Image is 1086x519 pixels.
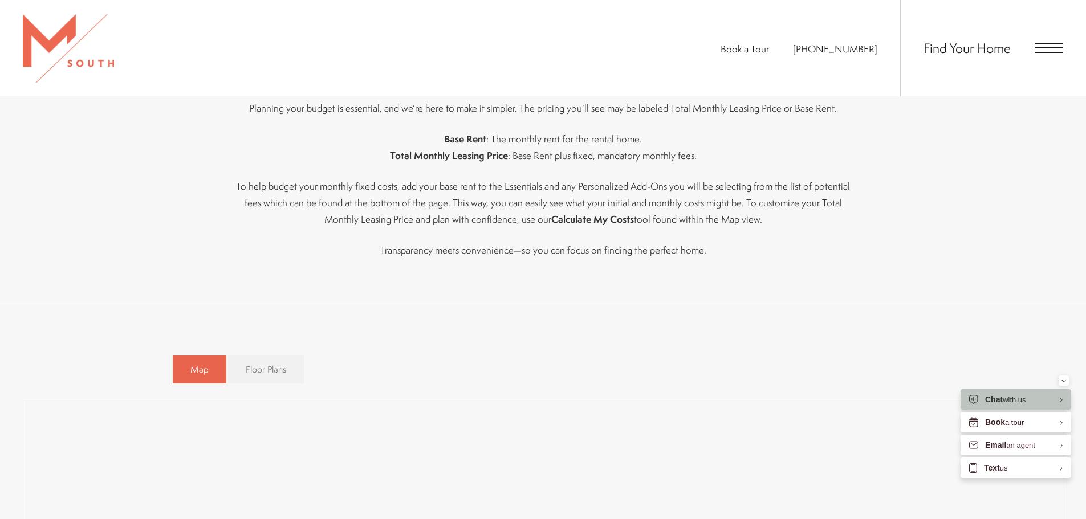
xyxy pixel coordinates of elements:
[793,42,877,55] a: Call Us at 813-570-8014
[721,42,769,55] a: Book a Tour
[190,363,209,376] span: Map
[390,149,508,162] strong: Total Monthly Leasing Price
[230,100,857,116] p: Planning your budget is essential, and we’re here to make it simpler. The pricing you’ll see may ...
[444,132,486,145] strong: Base Rent
[230,178,857,227] p: To help budget your monthly fixed costs, add your base rent to the Essentials and any Personalize...
[230,242,857,258] p: Transparency meets convenience—so you can focus on finding the perfect home.
[793,42,877,55] span: [PHONE_NUMBER]
[246,363,286,376] span: Floor Plans
[551,212,634,226] strong: Calculate My Costs
[1035,43,1063,53] button: Open Menu
[924,39,1011,57] a: Find Your Home
[23,14,114,83] img: MSouth
[230,130,857,164] p: : The monthly rent for the rental home. : Base Rent plus fixed, mandatory monthly fees.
